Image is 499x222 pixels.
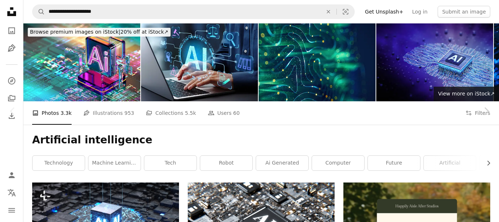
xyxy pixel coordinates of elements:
[141,23,258,101] img: AI governance and responsive generative artificial intelligence use. Compliance strategy and risk...
[465,101,490,125] button: Filters
[4,41,19,56] a: Illustrations
[185,109,196,117] span: 5.5k
[83,101,134,125] a: Illustrations 953
[4,185,19,200] button: Language
[376,23,493,101] img: AI Technology - Artificial Intelligence Brain Chip - Wide Concepts. Copy Space
[473,76,499,146] a: Next
[146,101,196,125] a: Collections 5.5k
[32,133,490,147] h1: Artificial intelligence
[434,87,499,101] a: View more on iStock↗
[208,101,240,125] a: Users 60
[144,156,197,170] a: tech
[337,5,354,19] button: Visual search
[438,91,495,97] span: View more on iStock ↗
[4,168,19,183] a: Log in / Sign up
[28,28,171,37] div: 20% off at iStock ↗
[33,5,45,19] button: Search Unsplash
[259,23,376,101] img: Technology Background with Flowing Lines and Light Particles
[30,29,120,35] span: Browse premium images on iStock |
[4,74,19,88] a: Explore
[4,203,19,218] button: Menu
[233,109,240,117] span: 60
[32,4,355,19] form: Find visuals sitewide
[361,6,408,18] a: Get Unsplash+
[312,156,364,170] a: computer
[368,156,420,170] a: future
[23,23,140,101] img: Digital abstract CPU. AI - Artificial Intelligence and machine learning concept
[125,109,134,117] span: 953
[408,6,432,18] a: Log in
[200,156,252,170] a: robot
[33,156,85,170] a: technology
[438,6,490,18] button: Submit an image
[320,5,336,19] button: Clear
[23,23,175,41] a: Browse premium images on iStock|20% off at iStock↗
[424,156,476,170] a: artificial
[88,156,141,170] a: machine learning
[256,156,308,170] a: ai generated
[4,23,19,38] a: Photos
[482,156,490,170] button: scroll list to the right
